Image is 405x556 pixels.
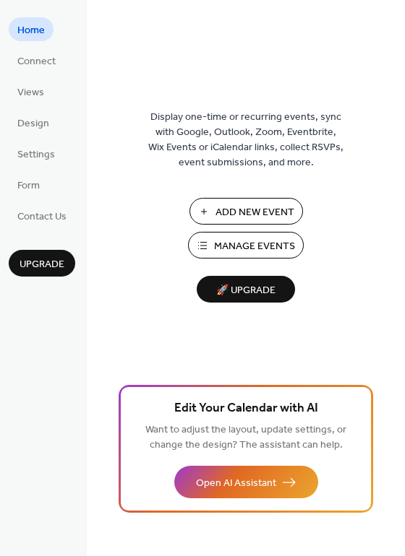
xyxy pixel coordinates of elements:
[9,142,64,165] a: Settings
[9,250,75,277] button: Upgrade
[9,48,64,72] a: Connect
[9,17,54,41] a: Home
[214,239,295,254] span: Manage Events
[189,198,303,225] button: Add New Event
[17,23,45,38] span: Home
[17,54,56,69] span: Connect
[17,116,49,131] span: Design
[174,399,318,419] span: Edit Your Calendar with AI
[196,476,276,491] span: Open AI Assistant
[17,147,55,162] span: Settings
[216,205,294,220] span: Add New Event
[17,209,67,225] span: Contact Us
[205,281,286,300] span: 🚀 Upgrade
[145,420,346,455] span: Want to adjust the layout, update settings, or change the design? The assistant can help.
[188,232,304,259] button: Manage Events
[197,276,295,303] button: 🚀 Upgrade
[20,257,64,272] span: Upgrade
[148,110,344,170] span: Display one-time or recurring events, sync with Google, Outlook, Zoom, Eventbrite, Wix Events or ...
[174,466,318,498] button: Open AI Assistant
[17,178,40,194] span: Form
[17,85,44,100] span: Views
[9,110,58,134] a: Design
[9,173,48,196] a: Form
[9,79,53,103] a: Views
[9,204,75,227] a: Contact Us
